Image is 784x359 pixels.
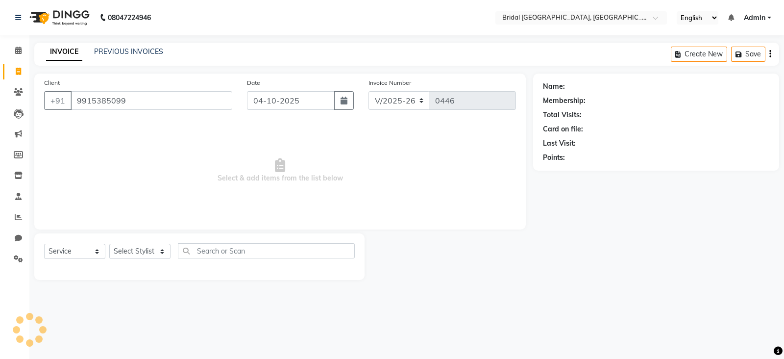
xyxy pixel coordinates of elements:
label: Invoice Number [368,78,411,87]
b: 08047224946 [108,4,151,31]
div: Total Visits: [543,110,582,120]
label: Date [247,78,260,87]
button: Save [731,47,765,62]
div: Last Visit: [543,138,576,149]
span: Select & add items from the list below [44,122,516,220]
img: logo [25,4,92,31]
input: Search or Scan [178,243,355,258]
span: Admin [744,13,765,23]
a: INVOICE [46,43,82,61]
button: +91 [44,91,72,110]
button: Create New [671,47,727,62]
div: Points: [543,153,565,163]
div: Name: [543,81,565,92]
div: Membership: [543,96,586,106]
input: Search by Name/Mobile/Email/Code [71,91,232,110]
div: Card on file: [543,124,583,134]
label: Client [44,78,60,87]
a: PREVIOUS INVOICES [94,47,163,56]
